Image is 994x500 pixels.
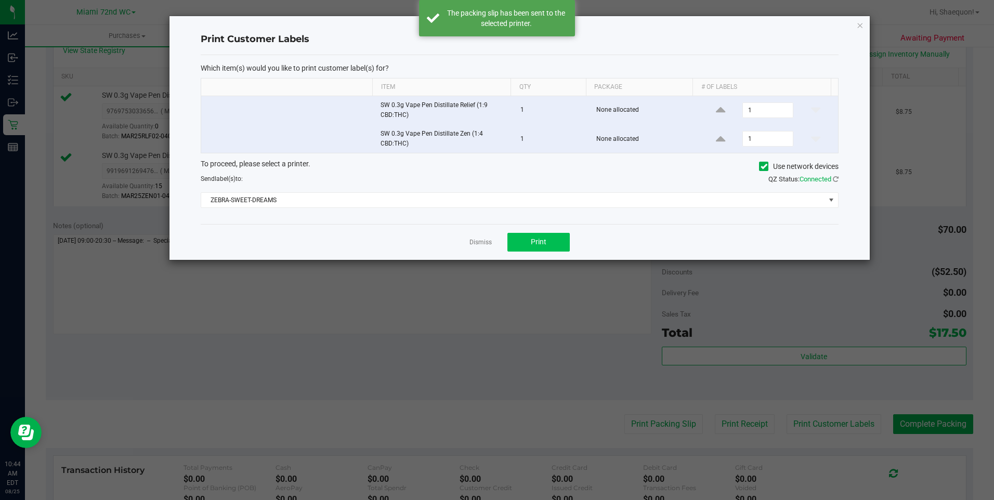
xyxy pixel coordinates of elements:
td: SW 0.3g Vape Pen Distillate Relief (1:9 CBD:THC) [374,96,514,125]
td: None allocated [590,96,698,125]
iframe: Resource center [10,417,42,448]
span: QZ Status: [768,175,839,183]
td: SW 0.3g Vape Pen Distillate Zen (1:4 CBD:THC) [374,125,514,153]
span: Send to: [201,175,243,182]
h4: Print Customer Labels [201,33,839,46]
p: Which item(s) would you like to print customer label(s) for? [201,63,839,73]
span: Print [531,238,546,246]
a: Dismiss [469,238,492,247]
span: label(s) [215,175,236,182]
span: Connected [800,175,831,183]
td: 1 [514,96,590,125]
label: Use network devices [759,161,839,172]
th: Item [372,78,511,96]
th: Package [586,78,692,96]
div: The packing slip has been sent to the selected printer. [445,8,567,29]
div: To proceed, please select a printer. [193,159,846,174]
th: Qty [511,78,586,96]
td: None allocated [590,125,698,153]
td: 1 [514,125,590,153]
span: ZEBRA-SWEET-DREAMS [201,193,825,207]
button: Print [507,233,570,252]
th: # of labels [692,78,831,96]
